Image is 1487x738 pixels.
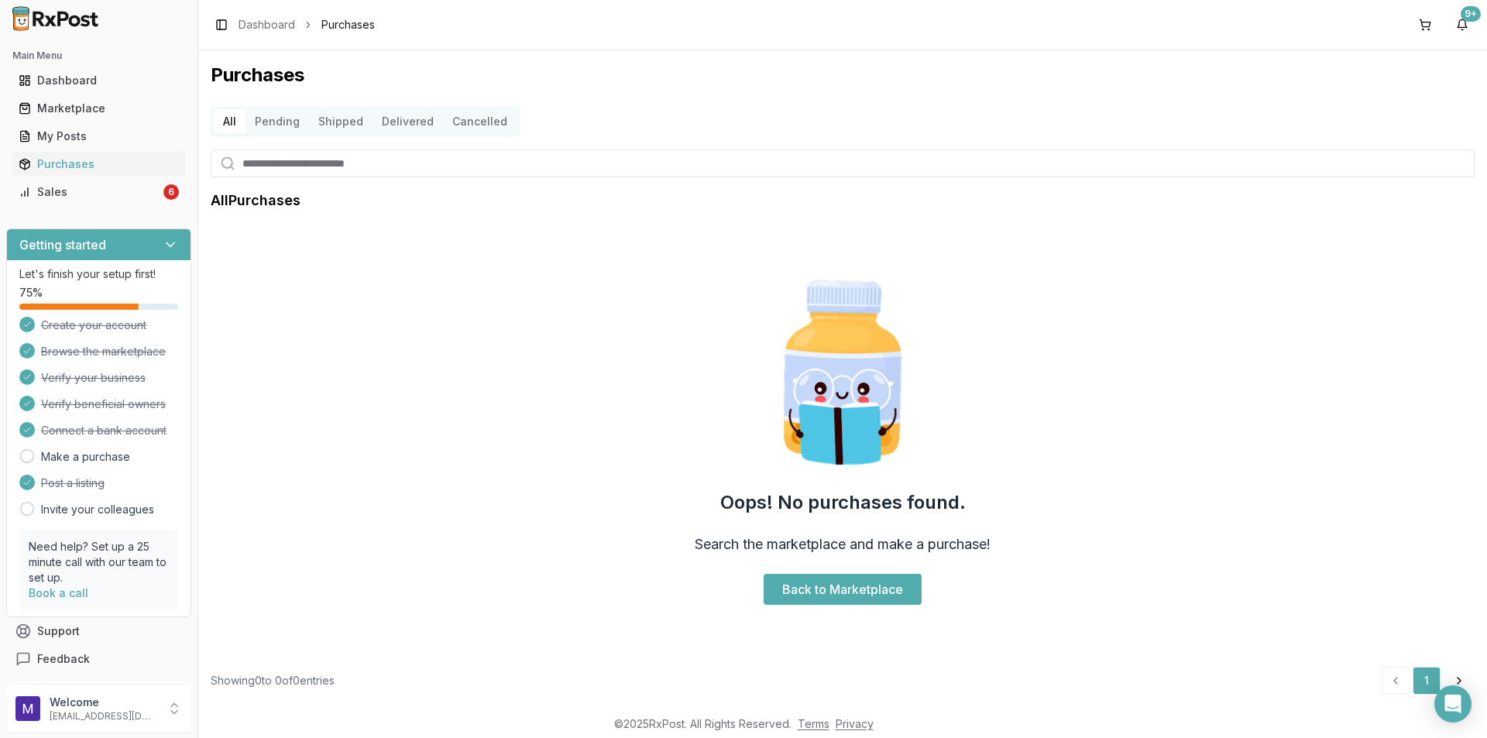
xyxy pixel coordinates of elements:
[1450,12,1475,37] button: 9+
[6,68,191,93] button: Dashboard
[41,502,154,517] a: Invite your colleagues
[1434,685,1472,723] div: Open Intercom Messenger
[239,17,295,33] a: Dashboard
[12,94,185,122] a: Marketplace
[1382,667,1475,695] nav: pagination
[6,617,191,645] button: Support
[6,124,191,149] button: My Posts
[50,695,157,710] p: Welcome
[19,266,178,282] p: Let's finish your setup first!
[41,475,105,491] span: Post a listing
[15,696,40,721] img: User avatar
[443,109,517,134] button: Cancelled
[720,490,966,515] h2: Oops! No purchases found.
[12,150,185,178] a: Purchases
[41,318,146,333] span: Create your account
[211,63,1475,88] h1: Purchases
[373,109,443,134] button: Delivered
[19,101,179,116] div: Marketplace
[239,17,375,33] nav: breadcrumb
[211,190,300,211] h1: All Purchases
[6,645,191,673] button: Feedback
[41,344,166,359] span: Browse the marketplace
[211,673,335,688] div: Showing 0 to 0 of 0 entries
[6,96,191,121] button: Marketplace
[29,586,88,599] a: Book a call
[246,109,309,134] button: Pending
[836,717,874,730] a: Privacy
[321,17,375,33] span: Purchases
[12,50,185,62] h2: Main Menu
[19,184,160,200] div: Sales
[41,449,130,465] a: Make a purchase
[1413,667,1441,695] a: 1
[6,152,191,177] button: Purchases
[19,235,106,254] h3: Getting started
[50,710,157,723] p: [EMAIL_ADDRESS][DOMAIN_NAME]
[6,6,105,31] img: RxPost Logo
[19,129,179,144] div: My Posts
[695,534,991,555] h3: Search the marketplace and make a purchase!
[41,370,146,386] span: Verify your business
[12,122,185,150] a: My Posts
[798,717,829,730] a: Terms
[41,396,166,412] span: Verify beneficial owners
[6,180,191,204] button: Sales6
[12,67,185,94] a: Dashboard
[37,651,90,667] span: Feedback
[41,423,167,438] span: Connect a bank account
[1444,667,1475,695] a: Go to next page
[29,539,169,585] p: Need help? Set up a 25 minute call with our team to set up.
[19,156,179,172] div: Purchases
[214,109,246,134] button: All
[1461,6,1481,22] div: 9+
[12,178,185,206] a: Sales6
[309,109,373,134] button: Shipped
[764,574,922,605] a: Back to Marketplace
[743,273,942,472] img: Smart Pill Bottle
[19,285,43,300] span: 75 %
[163,184,179,200] div: 6
[19,73,179,88] div: Dashboard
